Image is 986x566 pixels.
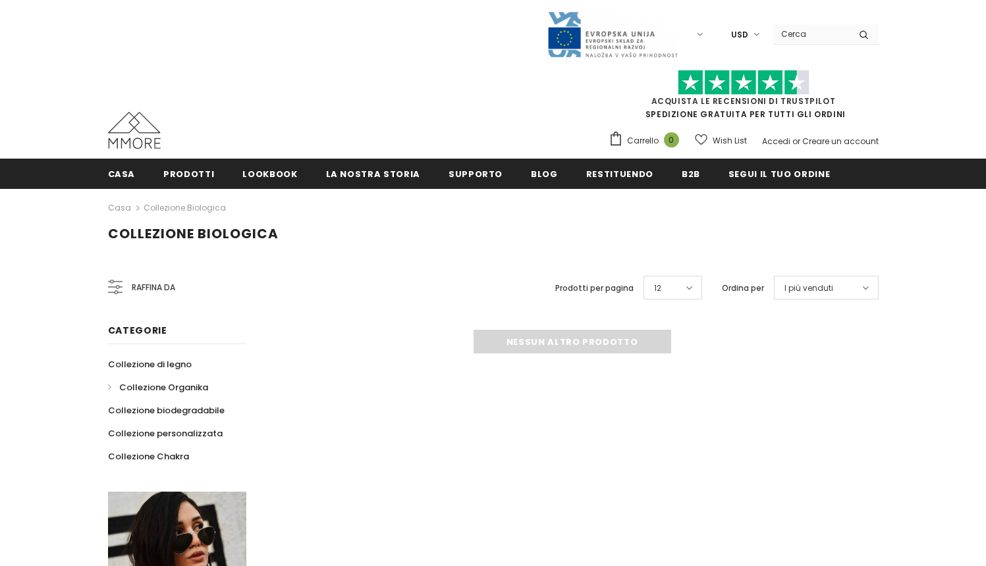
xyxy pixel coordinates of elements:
[531,159,558,188] a: Blog
[762,136,790,147] a: Accedi
[728,159,830,188] a: Segui il tuo ordine
[722,282,764,295] label: Ordina per
[163,159,214,188] a: Prodotti
[108,376,208,399] a: Collezione Organika
[678,70,809,95] img: Fidati di Pilot Stars
[108,159,136,188] a: Casa
[609,131,686,151] a: Carrello 0
[326,159,420,188] a: La nostra storia
[326,168,420,180] span: La nostra storia
[108,427,223,440] span: Collezione personalizzata
[242,168,297,180] span: Lookbook
[108,358,192,371] span: Collezione di legno
[731,28,748,41] span: USD
[108,399,225,422] a: Collezione biodegradabile
[163,168,214,180] span: Prodotti
[449,159,503,188] a: supporto
[108,422,223,445] a: Collezione personalizzata
[132,280,175,295] span: Raffina da
[713,134,747,147] span: Wish List
[802,136,879,147] a: Creare un account
[773,24,849,43] input: Search Site
[784,282,833,295] span: I più venduti
[108,200,131,216] a: Casa
[108,404,225,417] span: Collezione biodegradabile
[586,159,653,188] a: Restituendo
[695,129,747,152] a: Wish List
[108,112,161,149] img: Casi MMORE
[547,28,678,39] a: Javni Razpis
[728,168,830,180] span: Segui il tuo ordine
[449,168,503,180] span: supporto
[531,168,558,180] span: Blog
[144,202,226,213] a: Collezione biologica
[547,11,678,59] img: Javni Razpis
[792,136,800,147] span: or
[627,134,659,147] span: Carrello
[682,168,700,180] span: B2B
[242,159,297,188] a: Lookbook
[654,282,661,295] span: 12
[108,445,189,468] a: Collezione Chakra
[108,353,192,376] a: Collezione di legno
[108,168,136,180] span: Casa
[555,282,634,295] label: Prodotti per pagina
[682,159,700,188] a: B2B
[586,168,653,180] span: Restituendo
[651,95,836,107] a: Acquista le recensioni di TrustPilot
[108,450,189,463] span: Collezione Chakra
[609,76,879,120] span: SPEDIZIONE GRATUITA PER TUTTI GLI ORDINI
[119,381,208,394] span: Collezione Organika
[108,324,167,337] span: Categorie
[108,224,279,243] span: Collezione biologica
[664,132,679,147] span: 0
